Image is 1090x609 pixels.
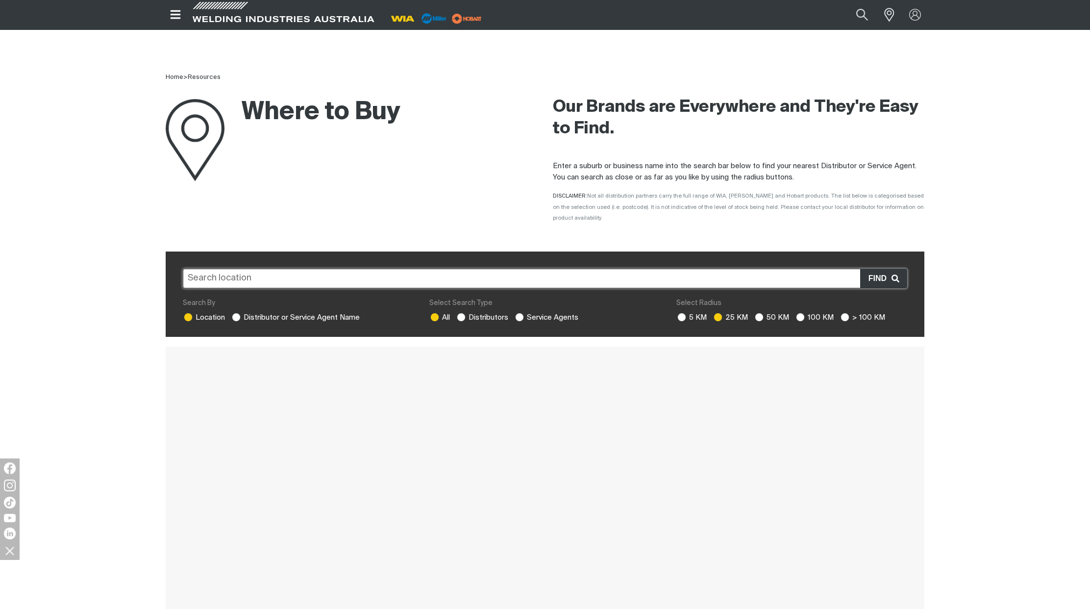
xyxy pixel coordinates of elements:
img: TikTok [4,497,16,508]
img: hide socials [1,542,18,559]
div: Select Radius [676,298,907,308]
a: miller [449,15,485,22]
h2: Our Brands are Everywhere and They're Easy to Find. [553,97,924,140]
label: 50 KM [754,314,789,321]
label: 100 KM [795,314,834,321]
label: 25 KM [713,314,748,321]
span: DISCLAIMER: [553,193,924,221]
span: Find [868,272,892,285]
button: Find [860,269,907,288]
label: Location [183,314,225,321]
span: > [183,74,188,80]
a: Home [166,74,183,80]
label: 5 KM [676,314,707,321]
span: Not all distribution partners carry the full range of WIA, [PERSON_NAME] and Hobart products. The... [553,193,924,221]
label: > 100 KM [840,314,885,321]
img: LinkedIn [4,528,16,539]
input: Product name or item number... [833,4,879,26]
label: Distributor or Service Agent Name [231,314,360,321]
img: YouTube [4,514,16,522]
a: Resources [188,74,221,80]
input: Search location [183,269,907,288]
img: Facebook [4,462,16,474]
button: Search products [845,4,879,26]
p: Enter a suburb or business name into the search bar below to find your nearest Distributor or Ser... [553,161,924,183]
h1: Where to Buy [166,97,400,128]
div: Search By [183,298,414,308]
img: miller [449,11,485,26]
img: Instagram [4,480,16,491]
